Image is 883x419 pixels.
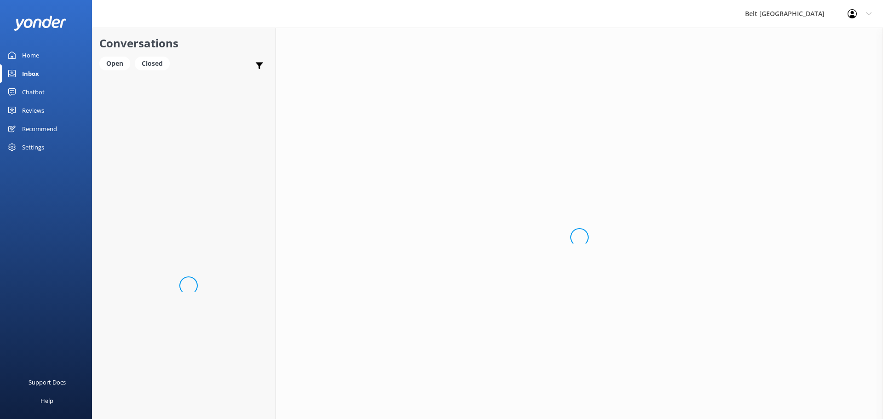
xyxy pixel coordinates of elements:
[22,101,44,120] div: Reviews
[14,16,67,31] img: yonder-white-logo.png
[135,57,170,70] div: Closed
[22,120,57,138] div: Recommend
[99,58,135,68] a: Open
[22,46,39,64] div: Home
[22,138,44,156] div: Settings
[135,58,174,68] a: Closed
[22,64,39,83] div: Inbox
[29,373,66,391] div: Support Docs
[99,34,269,52] h2: Conversations
[99,57,130,70] div: Open
[22,83,45,101] div: Chatbot
[40,391,53,410] div: Help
